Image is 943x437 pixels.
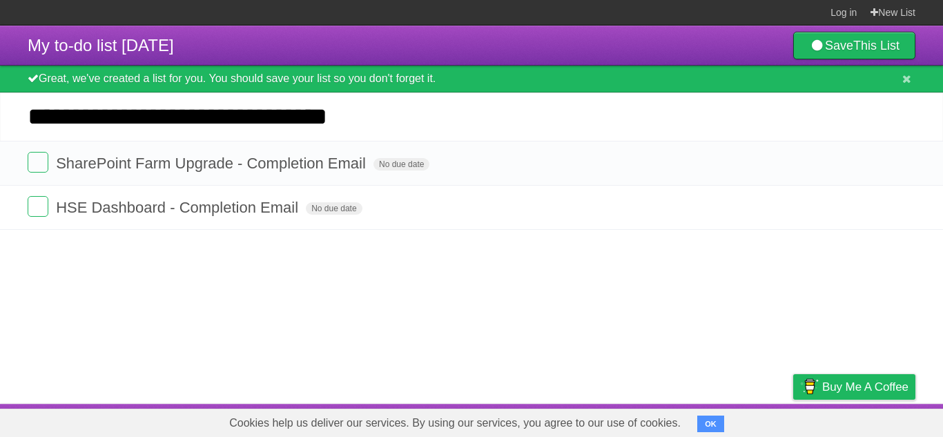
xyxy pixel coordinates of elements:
span: Buy me a coffee [822,375,908,399]
a: Privacy [775,407,811,434]
a: Suggest a feature [828,407,915,434]
label: Done [28,196,48,217]
a: SaveThis List [793,32,915,59]
a: Terms [728,407,759,434]
span: No due date [306,202,362,215]
button: OK [697,416,724,432]
a: Developers [655,407,711,434]
span: SharePoint Farm Upgrade - Completion Email [56,155,369,172]
span: HSE Dashboard - Completion Email [56,199,302,216]
a: About [610,407,639,434]
img: Buy me a coffee [800,375,819,398]
span: No due date [373,158,429,171]
b: This List [853,39,900,52]
span: Cookies help us deliver our services. By using our services, you agree to our use of cookies. [215,409,694,437]
label: Done [28,152,48,173]
span: My to-do list [DATE] [28,36,174,55]
a: Buy me a coffee [793,374,915,400]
